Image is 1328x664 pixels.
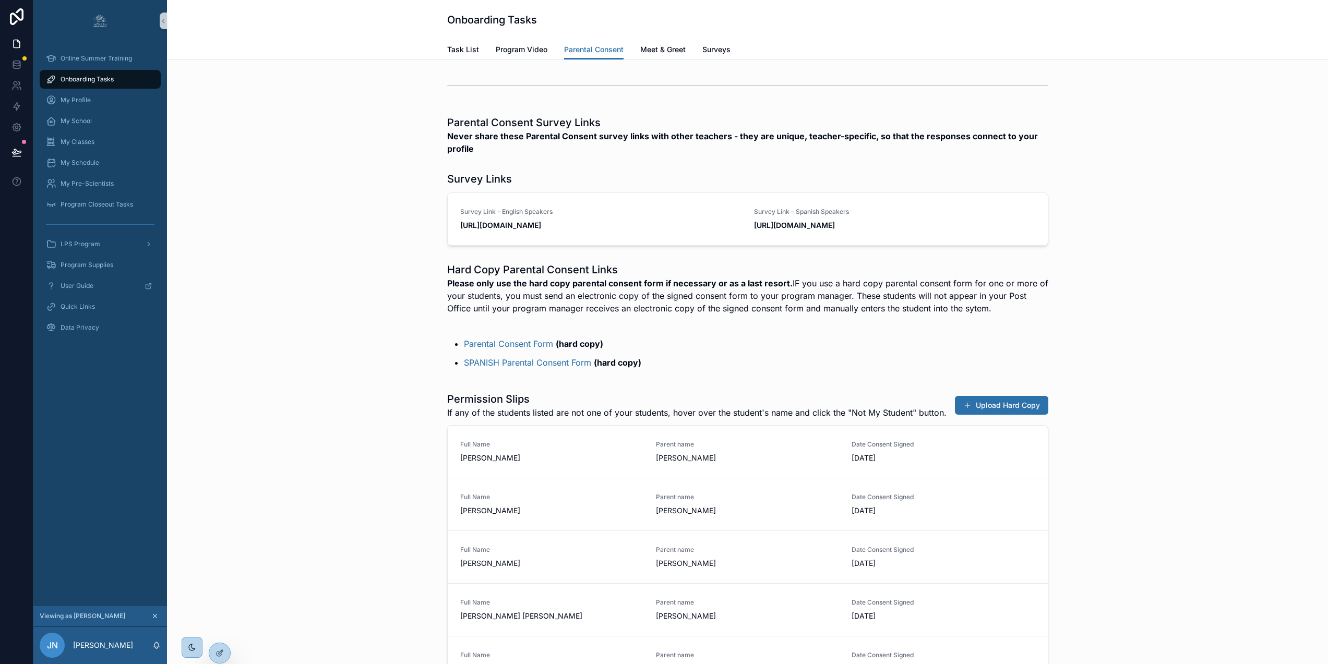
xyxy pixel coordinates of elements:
[447,278,793,288] strong: Please only use the hard copy parental consent form if necessary or as a last resort.
[496,44,547,55] span: Program Video
[47,639,58,651] span: JN
[852,546,986,554] span: Date Consent Signed
[447,130,1048,155] strong: Never share these Parental Consent survey links with other teachers - they are unique, teacher-sp...
[40,297,161,316] a: Quick Links
[40,70,161,89] a: Onboarding Tasks
[564,44,624,55] span: Parental Consent
[40,612,125,620] span: Viewing as [PERSON_NAME]
[61,179,114,188] span: My Pre-Scientists
[448,530,1048,583] a: Full Name[PERSON_NAME]Parent name[PERSON_NAME]Date Consent Signed[DATE]
[40,318,161,337] a: Data Privacy
[447,115,1048,130] h1: Parental Consent Survey Links
[702,44,731,55] span: Surveys
[464,357,591,368] a: SPANISH Parental Consent Form
[460,453,643,463] span: [PERSON_NAME]
[460,651,643,659] span: Full Name
[61,200,133,209] span: Program Closeout Tasks
[460,598,643,607] span: Full Name
[656,598,839,607] span: Parent name
[702,40,731,61] a: Surveys
[33,42,167,351] div: scrollable content
[460,611,643,621] span: [PERSON_NAME] [PERSON_NAME]
[447,406,947,419] span: If any of the students listed are not one of your students, hover over the student's name and cli...
[40,235,161,253] a: LPS Program
[447,392,947,406] h1: Permission Slips
[852,505,986,516] span: [DATE]
[92,13,109,29] img: App logo
[447,13,537,27] h1: Onboarding Tasks
[640,44,686,55] span: Meet & Greet
[656,611,839,621] span: [PERSON_NAME]
[40,195,161,214] a: Program Closeout Tasks
[448,478,1048,530] a: Full Name[PERSON_NAME]Parent name[PERSON_NAME]Date Consent Signed[DATE]
[61,75,114,83] span: Onboarding Tasks
[460,221,541,230] strong: [URL][DOMAIN_NAME]
[40,276,161,295] a: User Guide
[40,49,161,68] a: Online Summer Training
[447,44,479,55] span: Task List
[640,40,686,61] a: Meet & Greet
[754,221,835,230] strong: [URL][DOMAIN_NAME]
[73,640,133,650] p: [PERSON_NAME]
[460,493,643,501] span: Full Name
[955,396,1048,415] button: Upload Hard Copy
[40,91,161,110] a: My Profile
[852,453,986,463] span: [DATE]
[61,261,113,269] span: Program Supplies
[564,40,624,60] a: Parental Consent
[852,598,986,607] span: Date Consent Signed
[656,440,839,449] span: Parent name
[656,546,839,554] span: Parent name
[556,339,603,349] strong: (hard copy)
[460,208,741,216] span: Survey Link - English Speakers
[40,112,161,130] a: My School
[448,583,1048,636] a: Full Name[PERSON_NAME] [PERSON_NAME]Parent name[PERSON_NAME]Date Consent Signed[DATE]
[61,54,132,63] span: Online Summer Training
[40,132,161,151] a: My Classes
[61,282,93,290] span: User Guide
[852,558,986,569] span: [DATE]
[61,159,99,167] span: My Schedule
[460,558,643,569] span: [PERSON_NAME]
[852,651,986,659] span: Date Consent Signed
[447,172,512,186] h1: Survey Links
[447,277,1048,315] p: IF you use a hard copy parental consent form for one or more of your students, you must send an e...
[61,96,91,104] span: My Profile
[448,426,1048,478] a: Full Name[PERSON_NAME]Parent name[PERSON_NAME]Date Consent Signed[DATE]
[754,208,1035,216] span: Survey Link - Spanish Speakers
[61,117,92,125] span: My School
[61,323,99,332] span: Data Privacy
[852,440,986,449] span: Date Consent Signed
[40,256,161,274] a: Program Supplies
[460,546,643,554] span: Full Name
[61,138,94,146] span: My Classes
[656,453,839,463] span: [PERSON_NAME]
[40,153,161,172] a: My Schedule
[61,240,100,248] span: LPS Program
[656,651,839,659] span: Parent name
[464,339,553,349] a: Parental Consent Form
[460,505,643,516] span: [PERSON_NAME]
[61,303,95,311] span: Quick Links
[852,611,986,621] span: [DATE]
[656,493,839,501] span: Parent name
[656,558,839,569] span: [PERSON_NAME]
[594,357,641,368] strong: (hard copy)
[460,440,643,449] span: Full Name
[447,40,479,61] a: Task List
[496,40,547,61] a: Program Video
[852,493,986,501] span: Date Consent Signed
[447,262,1048,277] h1: Hard Copy Parental Consent Links
[656,505,839,516] span: [PERSON_NAME]
[40,174,161,193] a: My Pre-Scientists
